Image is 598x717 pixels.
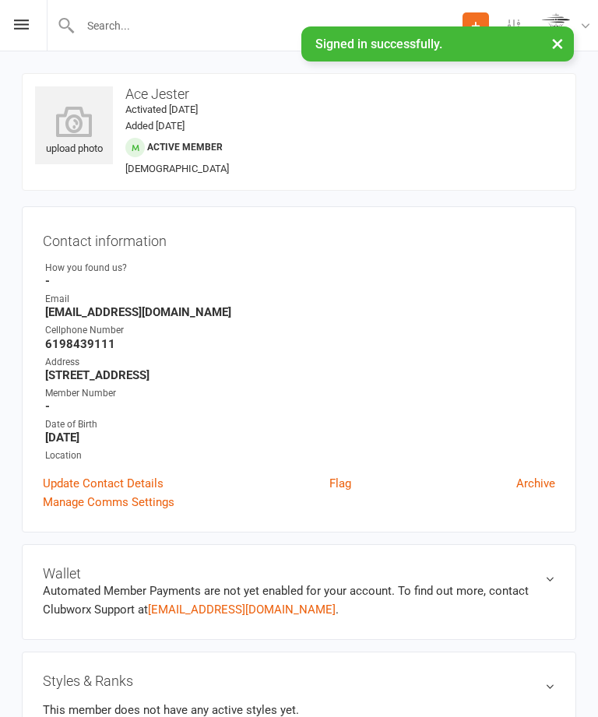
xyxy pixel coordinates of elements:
[125,163,229,174] span: [DEMOGRAPHIC_DATA]
[45,431,555,445] strong: [DATE]
[45,261,555,276] div: How you found us?
[540,10,572,41] img: thumb_image1572984788.png
[43,565,555,582] h3: Wallet
[45,417,555,432] div: Date of Birth
[45,292,555,307] div: Email
[125,104,198,115] time: Activated [DATE]
[45,337,555,351] strong: 6198439111
[148,603,336,617] a: [EMAIL_ADDRESS][DOMAIN_NAME]
[45,399,555,413] strong: -
[45,274,555,288] strong: -
[35,86,563,102] h3: Ace Jester
[45,368,555,382] strong: [STREET_ADDRESS]
[45,323,555,338] div: Cellphone Number
[43,584,529,617] no-payment-system: Automated Member Payments are not yet enabled for your account. To find out more, contact Clubwor...
[516,474,555,493] a: Archive
[35,106,113,157] div: upload photo
[147,142,223,153] span: Active member
[43,673,555,689] h3: Styles & Ranks
[315,37,442,51] span: Signed in successfully.
[45,305,555,319] strong: [EMAIL_ADDRESS][DOMAIN_NAME]
[43,227,555,249] h3: Contact information
[76,15,463,37] input: Search...
[543,26,572,60] button: ×
[45,448,555,463] div: Location
[329,474,351,493] a: Flag
[43,493,174,511] a: Manage Comms Settings
[43,474,164,493] a: Update Contact Details
[45,386,555,401] div: Member Number
[45,355,555,370] div: Address
[125,120,185,132] time: Added [DATE]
